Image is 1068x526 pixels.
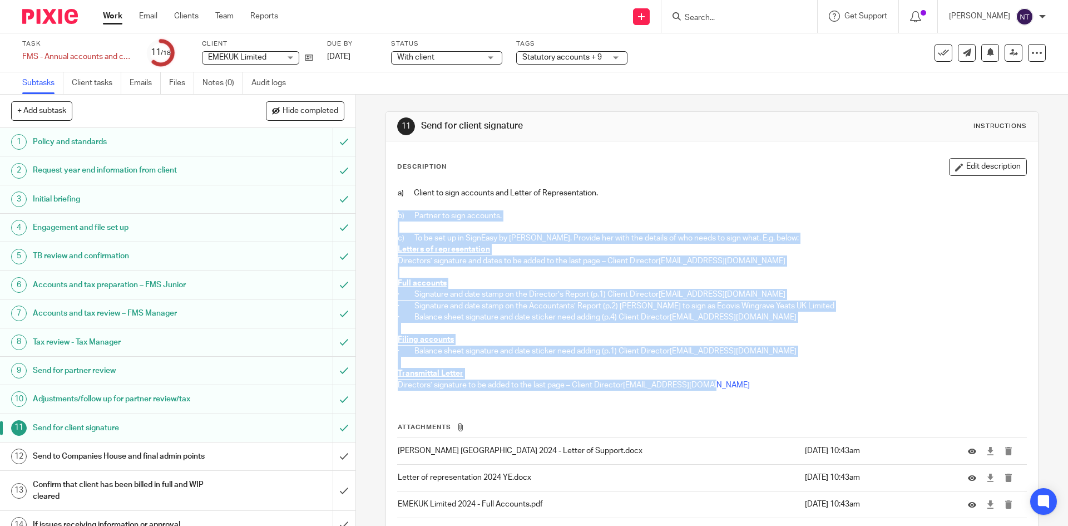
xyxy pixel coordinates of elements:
p: Letter of representation 2024 YE.docx [398,472,799,483]
div: Instructions [973,122,1027,131]
div: FMS - Annual accounts and corporation tax - December 2024 [22,51,133,62]
h1: Accounts and tax review – FMS Manager [33,305,225,322]
a: Subtasks [22,72,63,94]
a: Notes (0) [202,72,243,94]
div: 6 [11,277,27,293]
a: Client tasks [72,72,121,94]
h1: TB review and confirmation [33,248,225,264]
h1: Request year end information from client [33,162,225,179]
p: [PERSON_NAME] [949,11,1010,22]
h1: Engagement and file set up [33,219,225,236]
span: With client [397,53,434,61]
a: Download [986,445,995,456]
a: Audit logs [251,72,294,94]
h1: Send to Companies House and final admin points [33,448,225,465]
u: Letters of representation [398,245,490,253]
a: Team [215,11,234,22]
p: Directors’ signature and dates to be added to the last page – Client Director [398,255,1026,267]
h1: Send for client signature [33,420,225,436]
p: [DATE] 10:43am [805,472,951,483]
h1: Send for client signature [421,120,736,132]
p: · Signature and date stamp on the Director’s Report (p.1) Client Director [398,289,1026,300]
label: Task [22,40,133,48]
p: c) To be set up in SignEasy by [PERSON_NAME]. Provide her with the details of who needs to sign w... [398,233,1026,244]
input: Search [684,13,784,23]
label: Tags [516,40,627,48]
u: Transmittal Letter [398,370,463,377]
h1: Send for partner review [33,362,225,379]
p: Description [397,163,447,171]
p: Directors’ signature to be added to the last page – Client Director [398,380,1026,391]
div: 8 [11,335,27,350]
button: + Add subtask [11,101,72,120]
p: EMEKUK Limited 2024 - Full Accounts.pdf [398,499,799,510]
u: Full accounts [398,279,447,287]
div: 11 [151,46,171,59]
button: Edit description [949,158,1027,176]
label: Status [391,40,502,48]
a: Download [986,472,995,483]
div: 5 [11,249,27,264]
p: b) Partner to sign accounts. [398,210,1026,222]
p: [DATE] 10:43am [805,445,951,456]
span: [DATE] [327,53,350,61]
small: /18 [161,50,171,56]
div: 13 [11,483,27,499]
div: 7 [11,306,27,321]
h1: Adjustments/follow up for partner review/tax [33,391,225,407]
u: Filing accounts [398,336,454,343]
h1: Confirm that client has been billed in full and WIP cleared [33,476,225,505]
a: [EMAIL_ADDRESS][DOMAIN_NAME] [670,313,797,321]
div: FMS - Annual accounts and corporation tax - [DATE] [22,51,133,62]
img: svg%3E [1016,8,1034,26]
span: EMEKUK Limited [208,53,266,61]
div: 11 [397,117,415,135]
h1: Accounts and tax preparation – FMS Junior [33,277,225,293]
label: Due by [327,40,377,48]
p: · Signature and date stamp on the Accountants’ Report (p.2) [PERSON_NAME] to sign as Ecovis Wingr... [398,301,1026,312]
span: Get Support [844,12,887,20]
a: Emails [130,72,161,94]
p: a) Client to sign accounts and Letter of Representation. [398,188,1026,199]
div: 9 [11,363,27,378]
div: 10 [11,391,27,407]
h1: Initial briefing [33,191,225,208]
div: 11 [11,420,27,436]
a: [EMAIL_ADDRESS][DOMAIN_NAME] [670,347,797,355]
span: Attachments [398,424,451,430]
span: Hide completed [283,107,338,116]
p: [DATE] 10:43am [805,499,951,510]
a: Email [139,11,157,22]
div: 1 [11,134,27,150]
p: · Balance sheet signature and date sticker need adding (p.1) Client Director [398,346,1026,357]
a: Work [103,11,122,22]
a: Download [986,499,995,510]
img: Pixie [22,9,78,24]
label: Client [202,40,313,48]
h1: Tax review - Tax Manager [33,334,225,351]
a: [EMAIL_ADDRESS][DOMAIN_NAME] [659,257,785,265]
a: Reports [250,11,278,22]
div: 3 [11,191,27,207]
div: 4 [11,220,27,235]
button: Hide completed [266,101,344,120]
a: Clients [174,11,199,22]
div: 2 [11,163,27,179]
span: Statutory accounts + 9 [522,53,602,61]
a: [EMAIL_ADDRESS][DOMAIN_NAME] [659,291,785,298]
h1: Policy and standards [33,134,225,150]
div: 12 [11,449,27,464]
p: [PERSON_NAME] [GEOGRAPHIC_DATA] 2024 - Letter of Support.docx [398,445,799,456]
a: Files [169,72,194,94]
a: [EMAIL_ADDRESS][DOMAIN_NAME] [623,381,750,389]
p: · Balance sheet signature and date sticker need adding (p.4) Client Director [398,312,1026,323]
